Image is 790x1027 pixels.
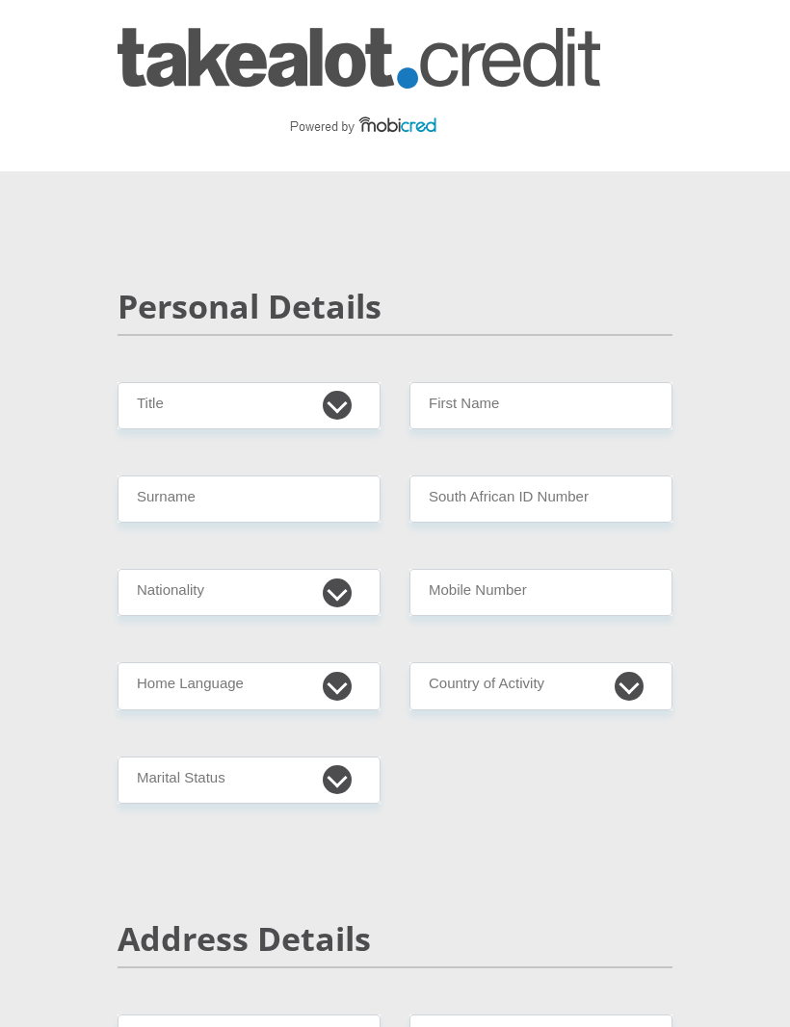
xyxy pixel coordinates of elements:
input: Contact Number [409,569,672,616]
img: takealot_credit logo [118,28,600,143]
h2: Personal Details [118,287,672,326]
input: Surname [118,475,381,523]
input: First Name [409,382,672,429]
h2: Address Details [118,919,672,959]
input: ID Number [409,475,672,523]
